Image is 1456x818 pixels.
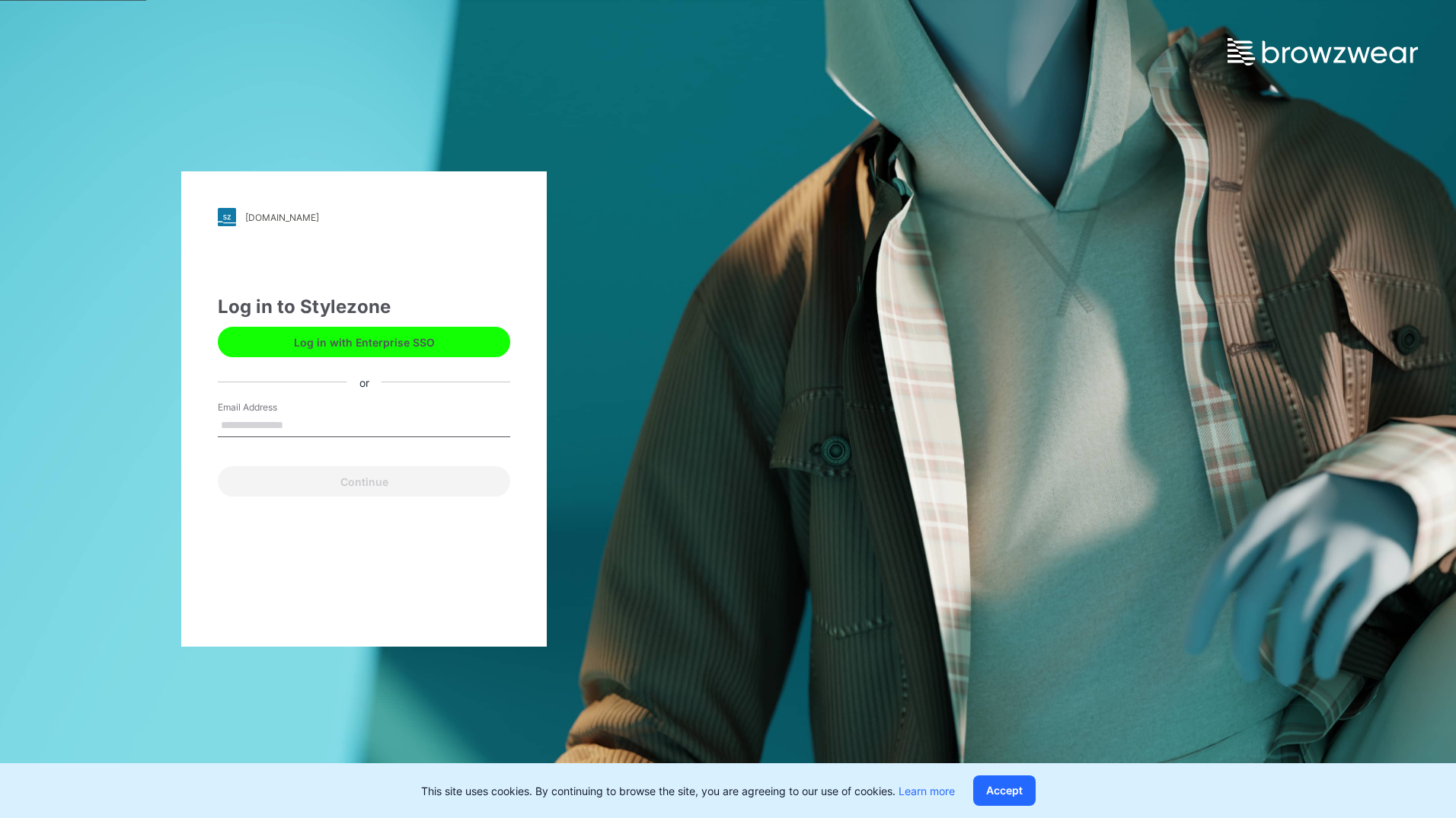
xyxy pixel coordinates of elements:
[973,775,1036,806] button: Accept
[218,327,510,357] button: Log in with Enterprise SSO
[245,212,319,223] div: [DOMAIN_NAME]
[1228,38,1418,66] img: browzwear-logo.e42bd6dac1945053ebaf764b6aa21510.svg
[218,208,510,226] a: [DOMAIN_NAME]
[421,783,955,799] p: This site uses cookies. By continuing to browse the site, you are agreeing to our use of cookies.
[218,401,324,414] label: Email Address
[347,374,382,390] div: or
[218,293,510,321] div: Log in to Stylezone
[899,784,955,797] a: Learn more
[218,208,236,226] img: stylezone-logo.562084cfcfab977791bfbf7441f1a819.svg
